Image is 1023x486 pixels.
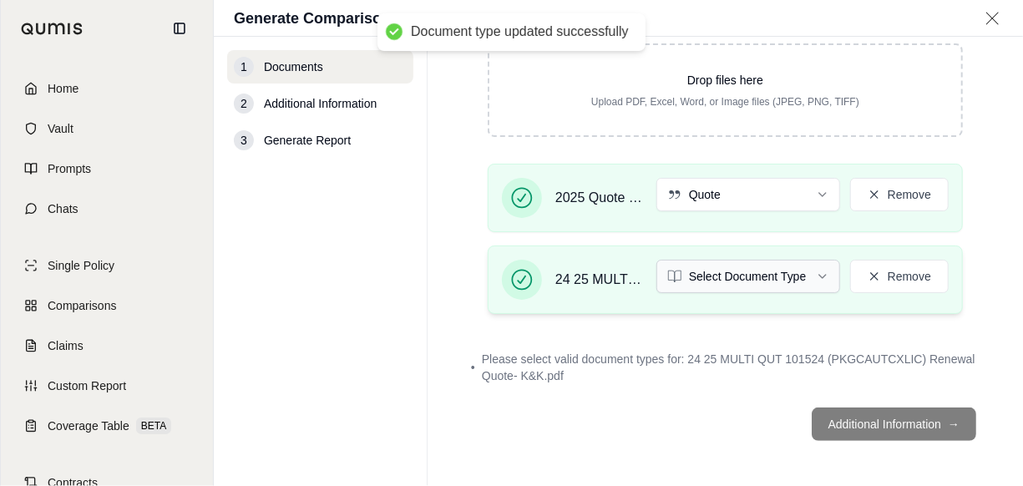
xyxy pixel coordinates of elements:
[555,270,643,290] span: 24 25 MULTI QUT 101524 (PKGCAUTCXLIC) Renewal Quote- K&K.pdf
[21,23,84,35] img: Qumis Logo
[11,287,203,324] a: Comparisons
[264,58,323,75] span: Documents
[166,15,193,42] button: Collapse sidebar
[850,260,949,293] button: Remove
[471,359,475,376] span: •
[411,23,629,41] div: Document type updated successfully
[516,95,934,109] p: Upload PDF, Excel, Word, or Image files (JPEG, PNG, TIFF)
[48,297,116,314] span: Comparisons
[11,327,203,364] a: Claims
[48,377,126,394] span: Custom Report
[11,110,203,147] a: Vault
[48,200,78,217] span: Chats
[11,367,203,404] a: Custom Report
[11,150,203,187] a: Prompts
[48,120,73,137] span: Vault
[48,418,129,434] span: Coverage Table
[136,418,171,434] span: BETA
[555,188,643,208] span: 2025 Quote Summary.pdf
[11,247,203,284] a: Single Policy
[516,72,934,89] p: Drop files here
[850,178,949,211] button: Remove
[264,132,351,149] span: Generate Report
[11,190,203,227] a: Chats
[11,408,203,444] a: Coverage TableBETA
[234,7,391,30] h1: Generate Comparison
[234,130,254,150] div: 3
[234,57,254,77] div: 1
[48,337,84,354] span: Claims
[48,80,78,97] span: Home
[11,70,203,107] a: Home
[482,351,980,384] span: Please select valid document types for: 24 25 MULTI QUT 101524 (PKGCAUTCXLIC) Renewal Quote- K&K.pdf
[234,94,254,114] div: 2
[48,160,91,177] span: Prompts
[264,95,377,112] span: Additional Information
[48,257,114,274] span: Single Policy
